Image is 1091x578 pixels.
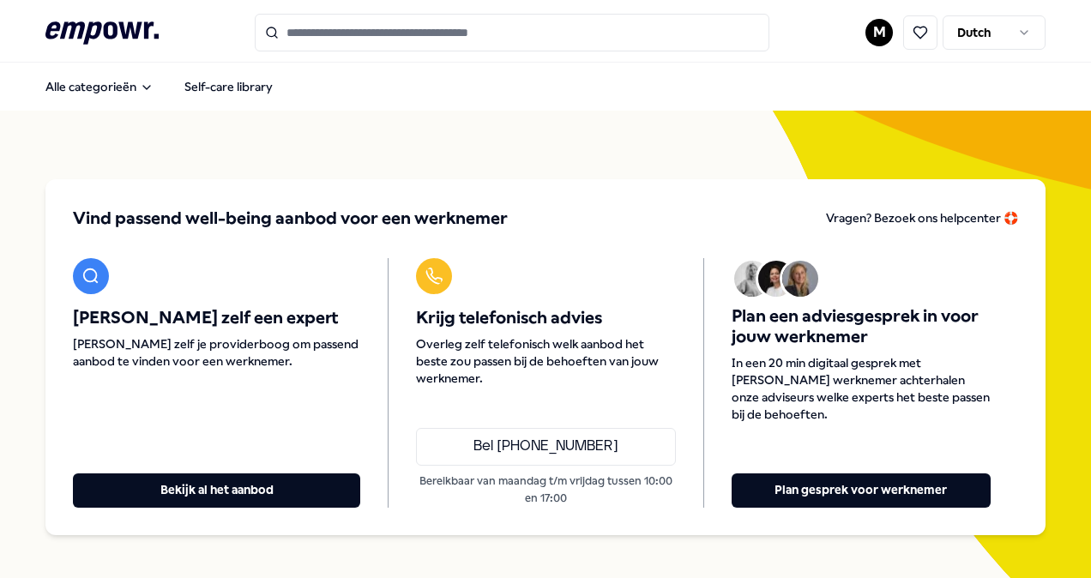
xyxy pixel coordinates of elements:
[826,211,1018,225] span: Vragen? Bezoek ons helpcenter 🛟
[734,261,770,297] img: Avatar
[171,69,286,104] a: Self-care library
[732,354,991,423] span: In een 20 min digitaal gesprek met [PERSON_NAME] werknemer achterhalen onze adviseurs welke exper...
[416,308,675,328] span: Krijg telefonisch advies
[416,335,675,387] span: Overleg zelf telefonisch welk aanbod het beste zou passen bij de behoeften van jouw werknemer.
[732,306,991,347] span: Plan een adviesgesprek in voor jouw werknemer
[826,207,1018,231] a: Vragen? Bezoek ons helpcenter 🛟
[732,473,991,508] button: Plan gesprek voor werknemer
[416,428,675,466] a: Bel [PHONE_NUMBER]
[416,473,675,508] p: Bereikbaar van maandag t/m vrijdag tussen 10:00 en 17:00
[73,473,360,508] button: Bekijk al het aanbod
[32,69,286,104] nav: Main
[73,335,360,370] span: [PERSON_NAME] zelf je providerboog om passend aanbod te vinden voor een werknemer.
[255,14,769,51] input: Search for products, categories or subcategories
[73,207,508,231] span: Vind passend well-being aanbod voor een werknemer
[32,69,167,104] button: Alle categorieën
[782,261,818,297] img: Avatar
[865,19,893,46] button: M
[73,308,360,328] span: [PERSON_NAME] zelf een expert
[758,261,794,297] img: Avatar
